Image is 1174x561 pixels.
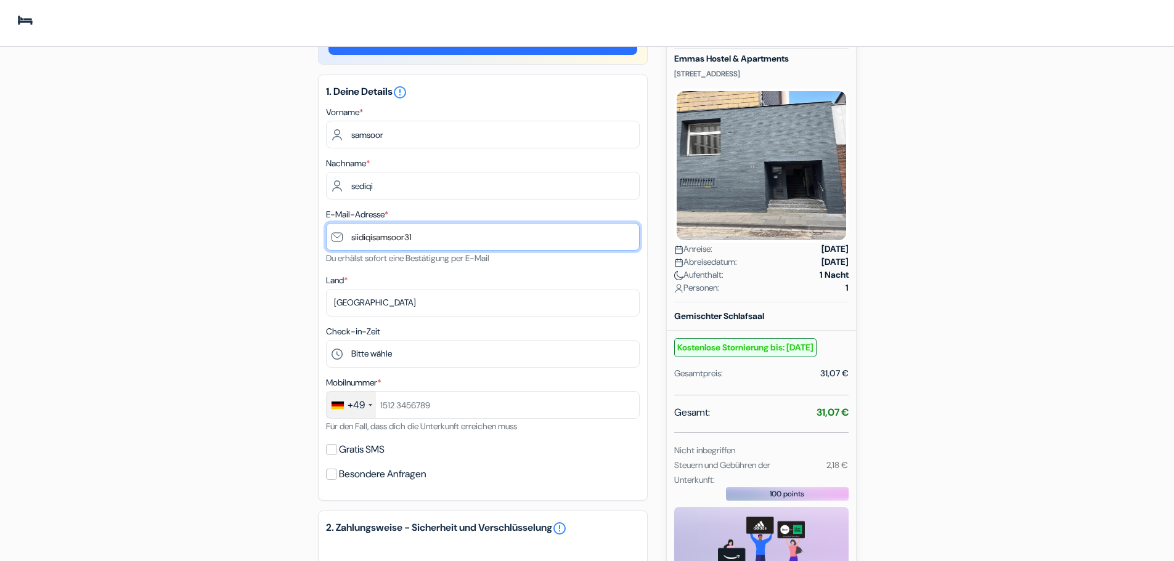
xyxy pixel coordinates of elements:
small: Steuern und Gebühren der Unterkunft: [674,459,770,485]
label: Nachname [326,157,370,170]
input: 1512 3456789 [326,391,640,419]
img: Jugendherbergen.com [15,10,162,36]
img: moon.svg [674,271,683,280]
div: Gesamtpreis: [674,367,723,380]
label: Land [326,274,348,287]
span: 100 points [770,488,804,499]
h5: 1. Deine Details [326,85,640,100]
span: Anreise: [674,243,712,256]
label: Check-in-Zeit [326,325,380,338]
img: user_icon.svg [674,284,683,293]
h5: Emmas Hostel & Apartments [674,54,849,64]
b: Gemischter Schlafsaal [674,310,764,321]
strong: 1 [846,281,849,294]
small: Nicht inbegriffen [674,445,735,456]
input: Nachnamen eingeben [326,172,640,200]
img: calendar.svg [674,258,683,267]
h5: 2. Zahlungsweise - Sicherheit und Verschlüsselung [326,521,640,536]
small: Du erhälst sofort eine Bestätigung per E-Mail [326,252,489,264]
small: 2,18 € [826,459,848,470]
div: +49 [348,398,365,413]
input: Vornamen eingeben [326,121,640,148]
span: Personen: [674,281,719,294]
img: calendar.svg [674,245,683,254]
div: Germany (Deutschland): +49 [327,392,376,418]
label: Mobilnummer [326,376,381,389]
label: E-Mail-Adresse [326,208,388,221]
strong: 31,07 € [817,406,849,419]
i: error_outline [393,85,407,100]
input: E-Mail-Adresse eingeben [326,223,640,251]
span: Gesamt: [674,405,710,420]
label: Gratis SMS [339,441,385,458]
a: error_outline [393,85,407,98]
small: Für den Fall, dass dich die Unterkunft erreichen muss [326,421,517,432]
strong: [DATE] [821,256,849,268]
strong: 1 Nacht [820,268,849,281]
span: Abreisedatum: [674,256,737,268]
label: Vorname [326,106,363,119]
p: [STREET_ADDRESS] [674,69,849,79]
label: Besondere Anfragen [339,466,426,483]
div: 31,07 € [820,367,849,380]
span: Aufenthalt: [674,268,724,281]
a: error_outline [552,521,567,536]
small: Kostenlose Stornierung bis: [DATE] [674,338,817,357]
strong: [DATE] [821,243,849,256]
